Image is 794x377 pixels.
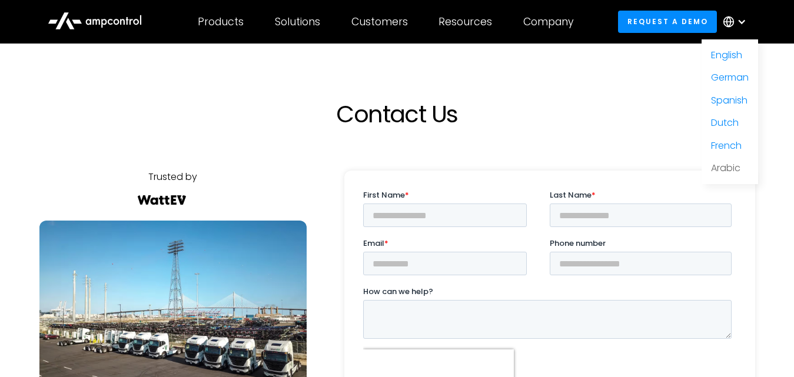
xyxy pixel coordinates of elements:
[711,71,749,84] a: German
[275,15,320,28] div: Solutions
[711,48,742,62] a: English
[523,15,574,28] div: Company
[138,100,656,128] h1: Contact Us
[438,15,492,28] div: Resources
[711,161,740,175] a: Arabic
[351,15,408,28] div: Customers
[711,139,742,152] a: French
[618,11,717,32] a: Request a demo
[198,15,244,28] div: Products
[136,195,188,205] img: Watt EV Logo Real
[711,94,748,107] a: Spanish
[148,171,197,184] div: Trusted by
[711,116,739,129] a: Dutch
